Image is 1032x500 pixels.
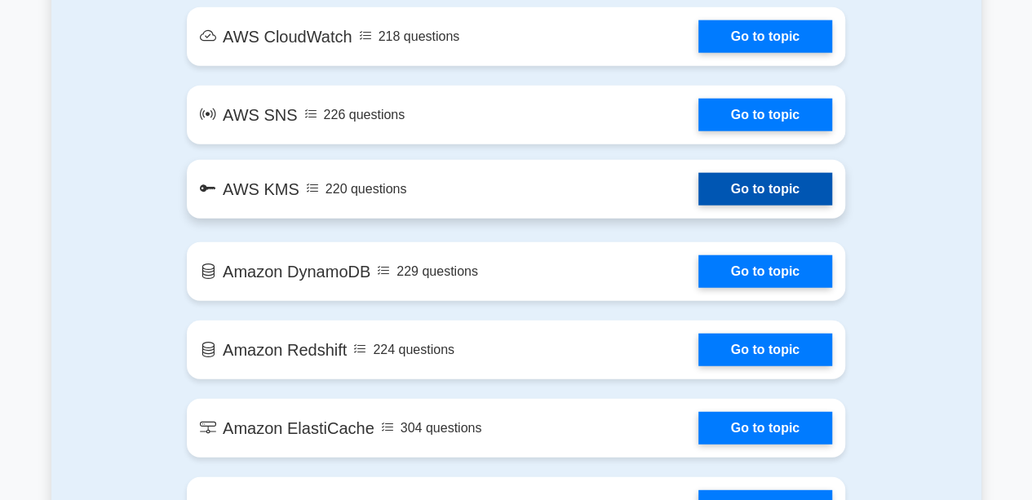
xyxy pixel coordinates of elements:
a: Go to topic [698,412,832,445]
a: Go to topic [698,334,832,366]
a: Go to topic [698,255,832,288]
a: Go to topic [698,20,832,53]
a: Go to topic [698,99,832,131]
a: Go to topic [698,173,832,206]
